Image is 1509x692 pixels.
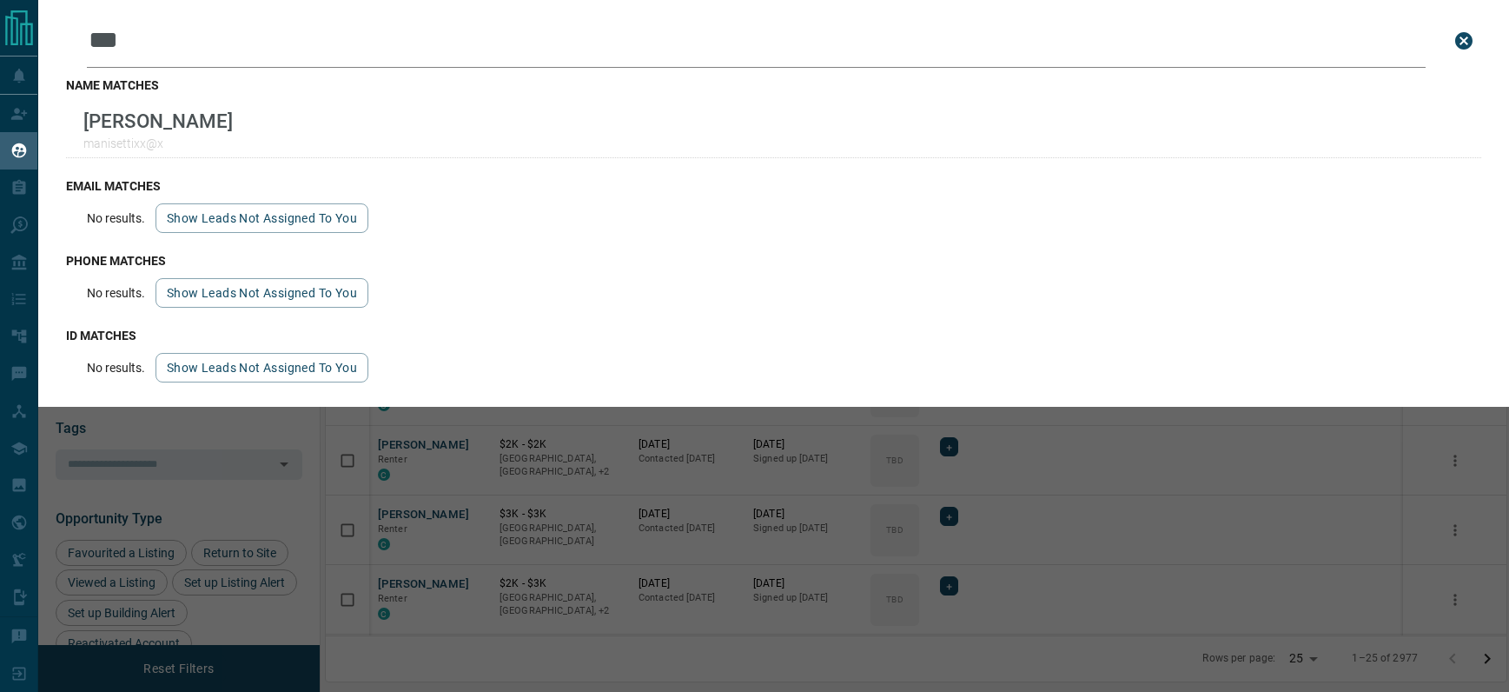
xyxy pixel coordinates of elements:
[83,136,233,150] p: manisettixx@x
[1446,23,1481,58] button: close search bar
[87,211,145,225] p: No results.
[66,254,1481,268] h3: phone matches
[66,329,1481,343] h3: id matches
[83,110,233,132] p: [PERSON_NAME]
[156,278,368,308] button: show leads not assigned to you
[87,286,145,300] p: No results.
[156,353,368,383] button: show leads not assigned to you
[66,78,1481,92] h3: name matches
[156,203,368,233] button: show leads not assigned to you
[66,179,1481,193] h3: email matches
[87,361,145,375] p: No results.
